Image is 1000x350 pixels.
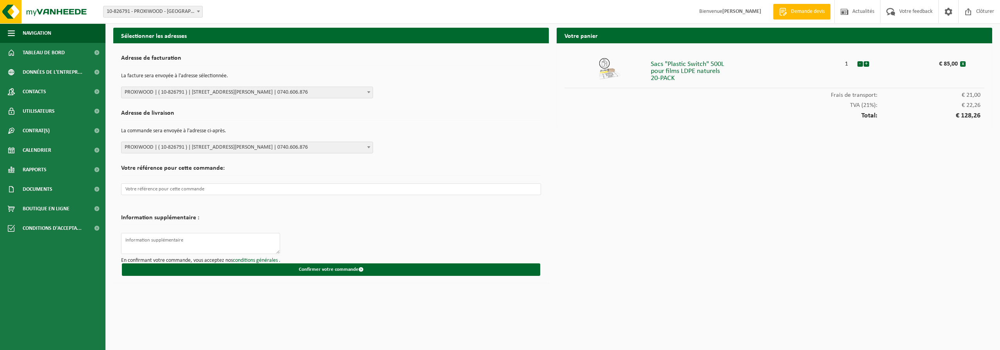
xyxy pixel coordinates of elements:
span: Utilisateurs [23,101,55,121]
input: Votre référence pour cette commande [121,183,541,195]
h2: Sélectionner les adresses [113,28,549,43]
span: Conditions d'accepta... [23,219,82,238]
div: Frais de transport: [564,88,984,98]
span: Calendrier [23,140,51,160]
img: 01-999961 [598,57,621,80]
div: € 85,00 [898,57,960,67]
span: 10-826791 - PROXIWOOD - GEMBLOUX [103,6,203,18]
button: Confirmer votre commande [122,263,540,276]
span: € 21,00 [877,92,980,98]
span: Boutique en ligne [23,199,70,219]
span: Données de l'entrepr... [23,62,82,82]
span: 10-826791 - PROXIWOOD - GEMBLOUX [104,6,202,17]
span: PROXIWOOD | ( 10-826791 ) | RUE BATY D'ERNAGE 7, 5030 GEMBLOUX | 0740.606.876 [121,87,373,98]
span: Tableau de bord [23,43,65,62]
span: PROXIWOOD | ( 10-826791 ) | RUE BATY D'ERNAGE 7, 5030 GEMBLOUX | 0740.606.876 [121,142,373,153]
button: - [857,61,863,67]
h2: Adresse de facturation [121,55,541,66]
div: TVA (21%): [564,98,984,108]
span: € 22,26 [877,102,980,108]
span: € 128,26 [877,112,980,119]
h2: Votre référence pour cette commande: [121,165,541,176]
span: Navigation [23,23,51,43]
span: Contrat(s) [23,121,50,140]
a: Demande devis [773,4,830,20]
h2: Votre panier [557,28,992,43]
p: La commande sera envoyée à l'adresse ci-après. [121,124,541,138]
div: Sacs "Plastic Switch" 500L pour films LDPE naturels 20-PACK [651,57,836,82]
h2: Adresse de livraison [121,110,541,121]
p: En confirmant votre commande, vous acceptez nos [121,258,541,263]
strong: [PERSON_NAME] [722,9,761,14]
span: Documents [23,179,52,199]
h2: Information supplémentaire : [121,215,199,225]
span: PROXIWOOD | ( 10-826791 ) | RUE BATY D'ERNAGE 7, 5030 GEMBLOUX | 0740.606.876 [121,142,373,153]
button: + [864,61,869,67]
div: Total: [564,108,984,119]
p: La facture sera envoyée à l'adresse sélectionnée. [121,69,541,83]
div: 1 [836,57,857,67]
a: conditions générales . [233,258,280,263]
button: x [960,61,966,67]
span: Rapports [23,160,46,179]
span: Demande devis [789,8,827,16]
span: Contacts [23,82,46,101]
span: PROXIWOOD | ( 10-826791 ) | RUE BATY D'ERNAGE 7, 5030 GEMBLOUX | 0740.606.876 [121,87,373,98]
